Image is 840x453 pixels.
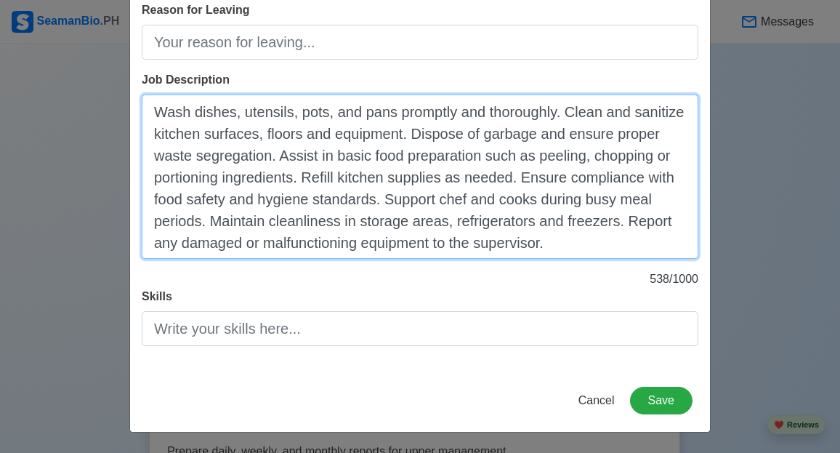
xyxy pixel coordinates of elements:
[142,71,230,89] label: Job Description
[142,290,172,302] span: Skills
[569,387,624,414] button: Cancel
[630,387,692,414] button: Save
[142,270,698,288] p: 538 / 1000
[142,95,698,259] textarea: Wash dishes, utensils, pots, and pans promptly and thoroughly. Clean and sanitize kitchen surface...
[142,311,698,346] input: Write your skills here...
[578,394,615,406] span: Cancel
[142,4,249,16] span: Reason for Leaving
[142,25,698,60] input: Your reason for leaving...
